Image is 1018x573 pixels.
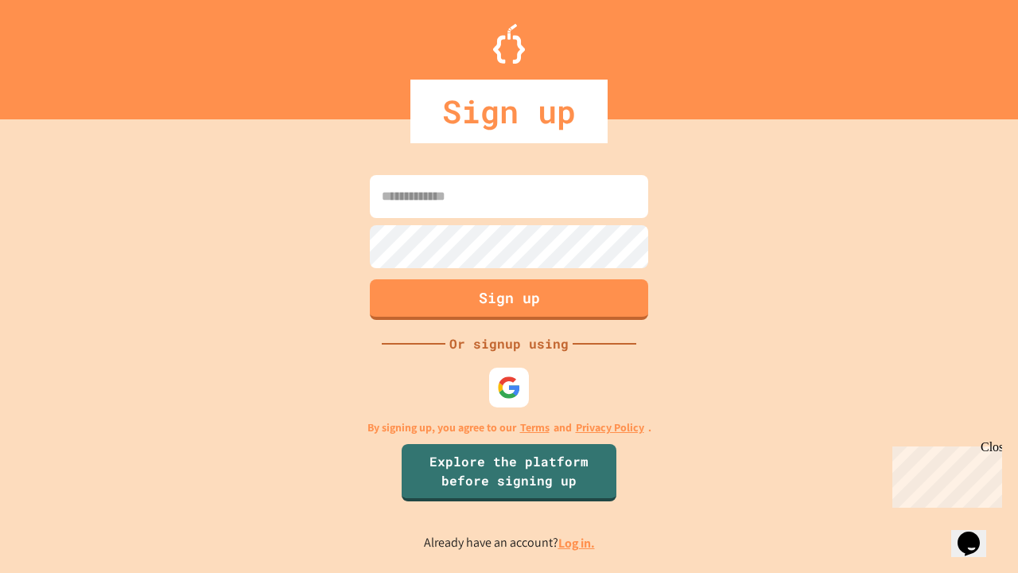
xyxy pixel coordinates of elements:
[886,440,1002,508] iframe: chat widget
[402,444,616,501] a: Explore the platform before signing up
[370,279,648,320] button: Sign up
[576,419,644,436] a: Privacy Policy
[424,533,595,553] p: Already have an account?
[445,334,573,353] div: Or signup using
[951,509,1002,557] iframe: chat widget
[367,419,651,436] p: By signing up, you agree to our and .
[497,376,521,400] img: google-icon.svg
[558,535,595,552] a: Log in.
[520,419,550,436] a: Terms
[6,6,110,101] div: Chat with us now!Close
[410,80,608,143] div: Sign up
[493,24,525,64] img: Logo.svg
